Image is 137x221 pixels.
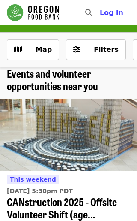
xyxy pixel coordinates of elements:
i: map icon [14,45,22,54]
span: Log in [100,9,123,17]
img: Oregon Food Bank - Home [7,4,59,21]
button: Filters (0 selected) [66,39,126,60]
time: [DATE] 5:30pm PDT [7,187,73,196]
span: This weekend [10,176,56,183]
span: Filters [94,45,119,54]
span: Map [36,45,52,54]
button: Show map view [7,39,59,60]
span: Events and volunteer opportunities near you [7,66,98,93]
i: sliders-h icon [73,45,80,54]
span: CANstruction 2025 - Offsite Volunteer Shift (age [DEMOGRAPHIC_DATA]+) [7,196,130,221]
input: Search [97,3,104,23]
i: search icon [85,9,92,17]
button: Log in [93,4,130,21]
